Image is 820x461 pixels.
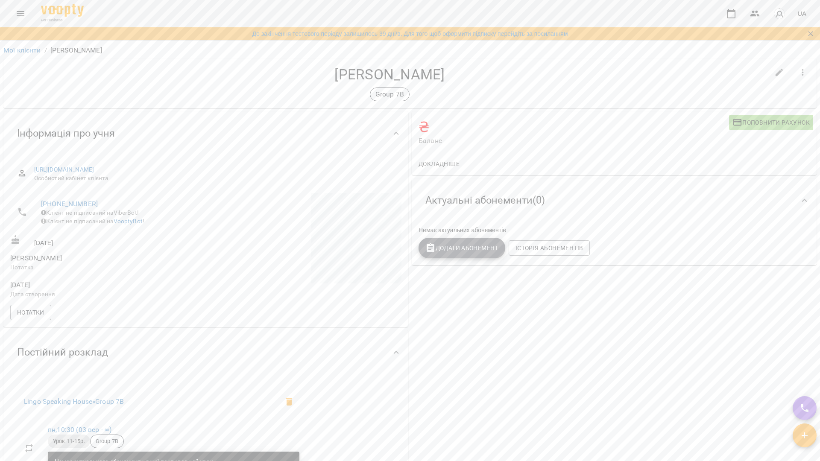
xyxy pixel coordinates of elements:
a: Мої клієнти [3,46,41,54]
a: VooptyBot [114,218,143,225]
button: Додати Абонемент [419,238,505,258]
div: [DATE] [9,233,206,249]
h4: ₴ [419,118,729,136]
button: Menu [10,3,31,24]
h4: [PERSON_NAME] [10,66,769,83]
img: avatar_s.png [773,8,785,20]
a: [PHONE_NUMBER] [41,200,98,208]
span: Нотатки [17,307,44,318]
p: [PERSON_NAME] [50,45,102,55]
button: Поповнити рахунок [729,115,813,130]
p: Дата створення [10,290,204,299]
span: Баланс [419,136,729,146]
a: Lingo Speaking House»Group 7B [24,397,124,406]
span: Докладніше [419,159,460,169]
div: Group 7B [90,435,124,448]
a: До закінчення тестового періоду залишилось 39 дні/в. Для того щоб оформити підписку перейдіть за ... [252,29,568,38]
span: [DATE] [10,280,204,290]
a: [URL][DOMAIN_NAME] [34,166,94,173]
span: Інформація про учня [17,127,115,140]
span: Додати Абонемент [425,243,498,253]
span: Урок 11-15р. [48,438,90,445]
span: [PERSON_NAME] [10,254,62,262]
span: Group 7B [91,438,123,445]
button: Історія абонементів [509,240,590,256]
button: Нотатки [10,305,51,320]
div: Постійний розклад [3,330,408,374]
div: Group 7B [370,88,410,101]
p: Нотатка [10,263,204,272]
button: Докладніше [415,156,463,172]
button: Закрити сповіщення [805,28,817,40]
span: Особистий кабінет клієнта [34,174,395,183]
span: Актуальні абонементи ( 0 ) [425,194,545,207]
div: Інформація про учня [3,111,408,155]
span: Історія абонементів [515,243,583,253]
a: пн,10:30 (03 вер - ∞) [48,426,111,434]
div: Немає актуальних абонементів [417,224,811,236]
p: Group 7B [375,89,404,99]
li: / [44,45,47,55]
div: Актуальні абонементи(0) [412,178,817,222]
span: UA [797,9,806,18]
span: Клієнт не підписаний на ViberBot! [41,209,139,216]
span: Клієнт не підписаний на ! [41,218,144,225]
button: UA [794,6,810,21]
span: For Business [41,18,84,23]
span: Видалити клієнта з групи Group 7B для курсу Group 7B? [279,391,299,412]
nav: breadcrumb [3,45,817,55]
img: Voopty Logo [41,4,84,17]
span: Поповнити рахунок [732,117,810,128]
span: Постійний розклад [17,346,108,359]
